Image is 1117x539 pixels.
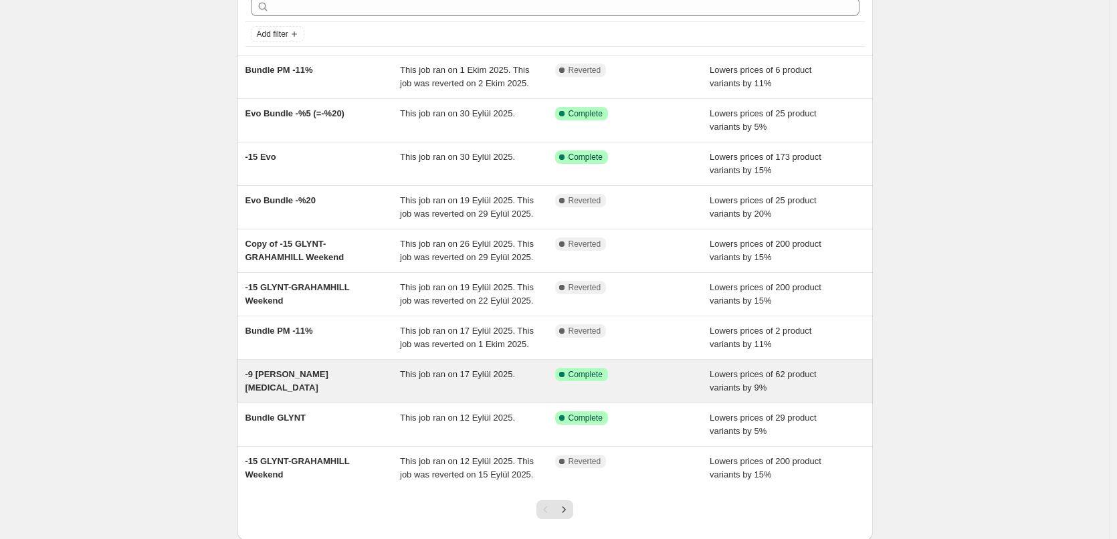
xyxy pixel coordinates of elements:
[400,65,529,88] span: This job ran on 1 Ekim 2025. This job was reverted on 2 Ekim 2025.
[245,239,344,262] span: Copy of -15 GLYNT-GRAHAMHILL Weekend
[257,29,288,39] span: Add filter
[400,195,534,219] span: This job ran on 19 Eylül 2025. This job was reverted on 29 Eylül 2025.
[569,195,601,206] span: Reverted
[569,456,601,467] span: Reverted
[400,282,534,306] span: This job ran on 19 Eylül 2025. This job was reverted on 22 Eylül 2025.
[710,195,817,219] span: Lowers prices of 25 product variants by 20%
[569,152,603,163] span: Complete
[251,26,304,42] button: Add filter
[400,369,515,379] span: This job ran on 17 Eylül 2025.
[245,152,276,162] span: -15 Evo
[245,195,316,205] span: Evo Bundle -%20
[400,456,534,479] span: This job ran on 12 Eylül 2025. This job was reverted on 15 Eylül 2025.
[710,108,817,132] span: Lowers prices of 25 product variants by 5%
[569,326,601,336] span: Reverted
[710,326,811,349] span: Lowers prices of 2 product variants by 11%
[400,239,534,262] span: This job ran on 26 Eylül 2025. This job was reverted on 29 Eylül 2025.
[569,108,603,119] span: Complete
[569,413,603,423] span: Complete
[710,369,817,393] span: Lowers prices of 62 product variants by 9%
[245,65,313,75] span: Bundle PM -11%
[536,500,573,519] nav: Pagination
[710,65,811,88] span: Lowers prices of 6 product variants by 11%
[569,239,601,249] span: Reverted
[710,456,821,479] span: Lowers prices of 200 product variants by 15%
[710,152,821,175] span: Lowers prices of 173 product variants by 15%
[245,369,328,393] span: -9 [PERSON_NAME] [MEDICAL_DATA]
[569,282,601,293] span: Reverted
[710,239,821,262] span: Lowers prices of 200 product variants by 15%
[400,108,515,118] span: This job ran on 30 Eylül 2025.
[569,65,601,76] span: Reverted
[245,326,313,336] span: Bundle PM -11%
[710,282,821,306] span: Lowers prices of 200 product variants by 15%
[245,282,350,306] span: -15 GLYNT-GRAHAMHILL Weekend
[400,326,534,349] span: This job ran on 17 Eylül 2025. This job was reverted on 1 Ekim 2025.
[245,108,344,118] span: Evo Bundle -%5 (=-%20)
[400,413,515,423] span: This job ran on 12 Eylül 2025.
[569,369,603,380] span: Complete
[400,152,515,162] span: This job ran on 30 Eylül 2025.
[554,500,573,519] button: Next
[245,413,306,423] span: Bundle GLYNT
[245,456,350,479] span: -15 GLYNT-GRAHAMHILL Weekend
[710,413,817,436] span: Lowers prices of 29 product variants by 5%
